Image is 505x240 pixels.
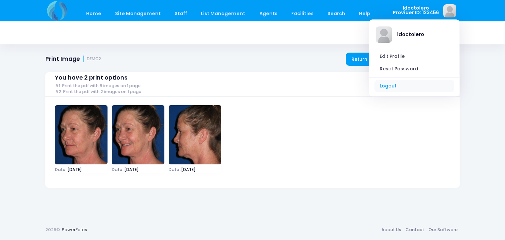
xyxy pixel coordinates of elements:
[374,50,454,63] a: Edit Profile
[55,168,108,172] span: [DATE]
[45,227,60,233] span: 2025©
[112,167,124,172] span: Date :
[253,6,284,21] a: Agents
[375,27,392,43] img: Logo
[374,63,454,75] a: Reset Password
[112,105,164,164] img: image
[443,4,456,17] img: image
[374,80,454,92] a: Logout
[55,167,67,172] span: Date :
[403,224,426,236] a: Contact
[80,6,108,21] a: Home
[55,89,141,94] span: #2: Print the pdf with 2 images on 1 page
[285,6,320,21] a: Facilities
[321,6,352,21] a: Search
[393,6,439,15] span: ldoctolero Provider ID: 123456
[55,74,128,81] span: You have 2 print options
[169,167,181,172] span: Date :
[112,168,164,172] span: [DATE]
[353,6,377,21] a: Help
[195,6,252,21] a: List Management
[397,31,424,38] div: ldoctolero
[168,6,194,21] a: Staff
[426,224,460,236] a: Our Software
[169,105,221,164] img: image
[346,53,398,66] a: Return to Gallery
[169,168,221,172] span: [DATE]
[62,227,87,233] a: PowerFotos
[379,224,403,236] a: About Us
[45,56,101,62] h1: Print Image
[87,57,101,61] small: DEMO2
[55,84,141,88] span: #1: Print the pdf with 8 images on 1 page
[55,105,108,164] img: image
[108,6,167,21] a: Site Management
